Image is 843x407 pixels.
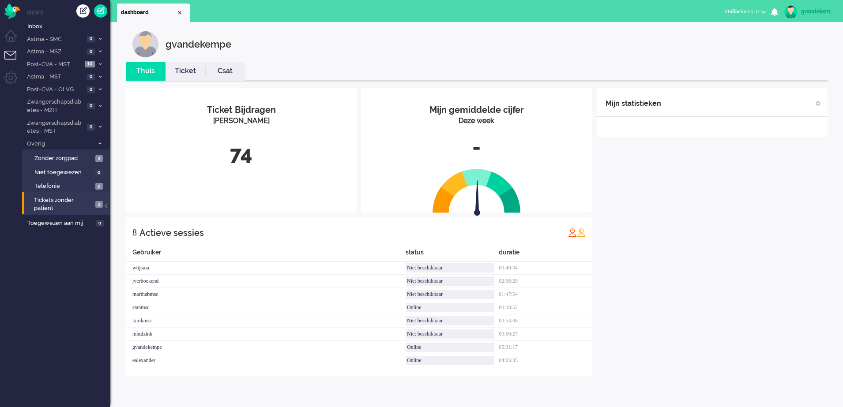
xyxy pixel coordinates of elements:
span: 0 [87,49,95,55]
a: Niet toegewezen 0 [26,167,109,177]
div: 8 [132,224,137,241]
a: gvandekempe [783,5,834,19]
span: 0 [95,169,103,176]
span: Astma - SMC [26,35,84,44]
div: 00:38:52 [499,301,592,314]
button: Onlinefor 05:31 [720,5,771,18]
a: Inbox [26,21,110,31]
div: Online [406,303,494,312]
span: Post-CVA - MST [26,60,82,69]
span: 0 [87,103,95,109]
a: Thuis [126,66,166,76]
li: Views [26,9,110,16]
div: 74 [132,139,350,168]
div: wtijsma [126,261,406,275]
div: Niet beschikbaar [406,263,494,273]
div: Actieve sessies [139,224,204,242]
a: Tickets zonder patient 3 [26,195,109,213]
li: Dashboard [117,4,190,22]
li: Csat [205,62,245,81]
div: Online [406,343,494,352]
div: Ticket Bijdragen [132,104,350,116]
div: mhulzink [126,328,406,341]
img: avatar [784,5,798,19]
img: semi_circle.svg [433,168,521,213]
div: Deze week [368,116,585,126]
div: Niet beschikbaar [406,329,494,339]
a: Telefonie 2 [26,181,109,190]
li: Thuis [126,62,166,81]
div: Niet beschikbaar [406,290,494,299]
img: flow_omnibird.svg [4,4,20,19]
a: Toegewezen aan mij 0 [26,218,110,228]
li: Admin menu [4,71,24,91]
li: Tickets menu [4,51,24,71]
span: Overig [26,140,94,148]
div: 00:54:08 [499,314,592,328]
img: profile_red.svg [568,228,577,237]
img: profile_orange.svg [577,228,586,237]
div: 00:00:27 [499,328,592,341]
div: Niet beschikbaar [406,316,494,325]
div: Online [406,356,494,365]
span: 3 [95,155,103,162]
div: - [368,133,585,162]
div: marthabmsc [126,288,406,301]
div: duratie [499,248,592,261]
span: Astma - MSZ [26,48,84,56]
li: Ticket [166,62,205,81]
a: Omnidesk [4,6,20,12]
span: Tickets zonder patient [34,196,93,213]
div: Gebruiker [126,248,406,261]
span: for 05:31 [725,8,760,15]
div: Mijn gemiddelde cijfer [368,104,585,116]
span: Niet toegewezen [34,168,93,177]
a: Csat [205,66,245,76]
span: Post-CVA - OLVG [26,86,84,94]
a: Zonder zorgpad 3 [26,153,109,163]
span: Zonder zorgpad [34,154,93,163]
div: 04:05:35 [499,354,592,367]
span: 2 [95,183,103,190]
div: Niet beschikbaar [406,276,494,286]
div: kimkmsc [126,314,406,328]
span: 0 [87,86,95,93]
div: 00:40:34 [499,261,592,275]
span: Toegewezen aan mij [27,219,93,228]
span: Telefonie [34,182,93,190]
div: ealexander [126,354,406,367]
div: Close tab [176,9,183,16]
div: gvandekempe [801,7,834,16]
div: stanmsc [126,301,406,314]
div: gvandekempe [126,341,406,354]
span: 10 [85,61,95,67]
span: Astma - MST [26,73,84,81]
span: 0 [87,74,95,80]
span: Zwangerschapsdiabetes - MST [26,119,84,135]
span: 0 [87,36,95,42]
div: Creëer ticket [76,4,90,18]
a: Ticket [166,66,205,76]
div: Mijn statistieken [606,95,661,112]
span: 0 [87,124,95,131]
div: gvandekempe [166,31,231,57]
span: 3 [95,201,103,208]
li: Dashboard menu [4,30,24,50]
img: arrow.svg [458,180,496,218]
div: 05:31:17 [499,341,592,354]
img: customer.svg [132,31,159,57]
li: Onlinefor 05:31 [720,3,771,22]
span: 0 [96,220,104,227]
span: Zwangerschapsdiabetes - MZH [26,98,84,114]
a: Quick Ticket [94,4,107,18]
div: status [406,248,499,261]
div: [PERSON_NAME] [132,116,350,126]
span: Online [725,8,741,15]
div: 01:47:54 [499,288,592,301]
div: 02:06:29 [499,275,592,288]
span: dashboard [121,9,176,16]
span: Inbox [27,22,110,31]
div: jverboekend [126,275,406,288]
